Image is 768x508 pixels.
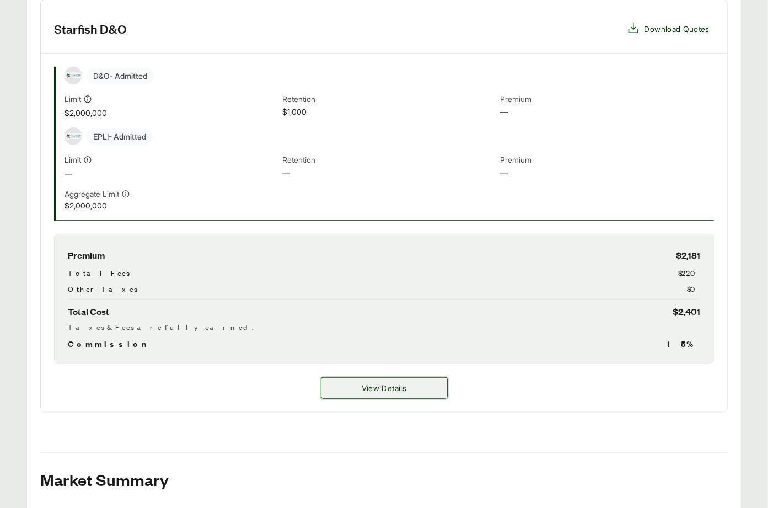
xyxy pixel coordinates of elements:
span: $2,401 [673,304,700,319]
span: View Details [362,382,406,394]
img: Starfish Specialty Insurance [65,133,82,139]
h2: Market Summary [40,470,728,488]
span: Limit [65,154,81,165]
span: $2,181 [676,248,700,263]
span: Aggregate Limit [65,188,119,200]
span: Limit [65,93,81,105]
span: Total Cost [68,304,109,319]
span: Retention [282,154,496,167]
button: View Details [321,377,448,399]
span: $2,000,000 [65,200,278,211]
span: Retention [282,93,496,106]
span: Commission [68,337,152,350]
span: $0 [687,283,700,295]
span: — [282,167,496,179]
span: Premium [501,93,714,106]
span: 15 % [667,337,700,350]
span: Premium [501,154,714,167]
span: D&O - Admitted [87,68,154,84]
span: Other Taxes [68,283,137,295]
h3: Starfish D&O [54,20,127,37]
img: Starfish Specialty Insurance [65,72,82,78]
span: Download Quotes [645,23,710,35]
a: Starfish D&O details [321,377,448,399]
span: EPLI - Admitted [87,129,153,145]
span: Total Fees [68,267,130,279]
div: Taxes & Fees are fully earned. [68,321,700,333]
button: Download Quotes [622,18,714,40]
span: $2,000,000 [65,107,278,119]
span: Premium [68,248,105,263]
span: $1,000 [282,106,496,119]
span: — [65,168,278,179]
span: — [501,167,714,179]
span: $220 [678,267,700,279]
span: — [501,106,714,119]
